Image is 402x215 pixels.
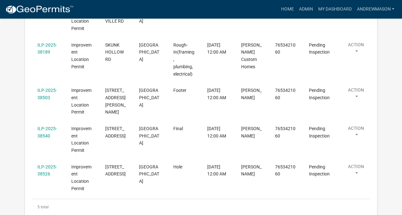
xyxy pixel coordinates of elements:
span: 09/10/2025, 12:00 AM [207,42,226,55]
div: 5 total [31,199,371,215]
span: MARTINSVILLE [139,126,159,146]
span: 7653421060 [275,88,296,100]
span: Bennett Custom Homes [241,42,262,69]
span: 09/10/2025, 12:00 AM [207,164,226,177]
span: 7653421060 [275,42,296,55]
a: ILP-2025-38526 [37,164,57,177]
a: ILP-2025-38503 [37,88,57,100]
span: Improvement Location Permit [71,88,91,115]
a: AndrewMason [354,3,397,15]
span: Pending Inspection [309,126,330,138]
span: Final [173,126,183,131]
button: Action [343,125,369,141]
span: 1096 NAST CHAPEL RD [105,164,126,177]
a: ILP-2025-38540 [37,126,57,138]
span: 12831 N MCCRACKEN CREEK DR [105,88,126,115]
span: Improvement Location Permit [71,126,91,153]
span: MOORESVILLE [139,88,159,108]
span: 09/10/2025, 12:00 AM [207,88,226,100]
span: Improvement Location Permit [71,4,91,31]
a: Admin [296,3,315,15]
span: E MAHALASVILLE RD [105,4,126,24]
button: Action [343,87,369,103]
button: Action [343,41,369,57]
span: REX MADDY [241,126,262,138]
span: 7653421060 [275,126,296,138]
a: My Dashboard [315,3,354,15]
span: Footer [173,88,186,93]
span: Hole [173,164,182,169]
span: Improvement Location Permit [71,42,91,69]
span: 09/10/2025, 12:00 AM [207,126,226,138]
span: 7653421060 [275,164,296,177]
span: Rough-In(framing, plumbing,electrical) [173,42,194,77]
button: Action [343,3,369,19]
span: MARTINSVILLE [139,42,159,62]
span: MARTINSVILLE [139,164,159,184]
span: Pending Inspection [309,88,330,100]
span: 4314 E LANTERN RD [105,126,126,138]
button: Action [343,163,369,179]
span: MARTINSVILLE [139,4,159,24]
span: SKUNK HOLLOW RD [105,42,124,62]
span: Pending Inspection [309,42,330,55]
a: Home [278,3,296,15]
a: ILP-2025-38189 [37,42,57,55]
span: Pending Inspection [309,164,330,177]
span: Improvement Location Permit [71,164,91,191]
span: Alex Scheidler [241,164,262,177]
span: Stephen Remster [241,88,262,100]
